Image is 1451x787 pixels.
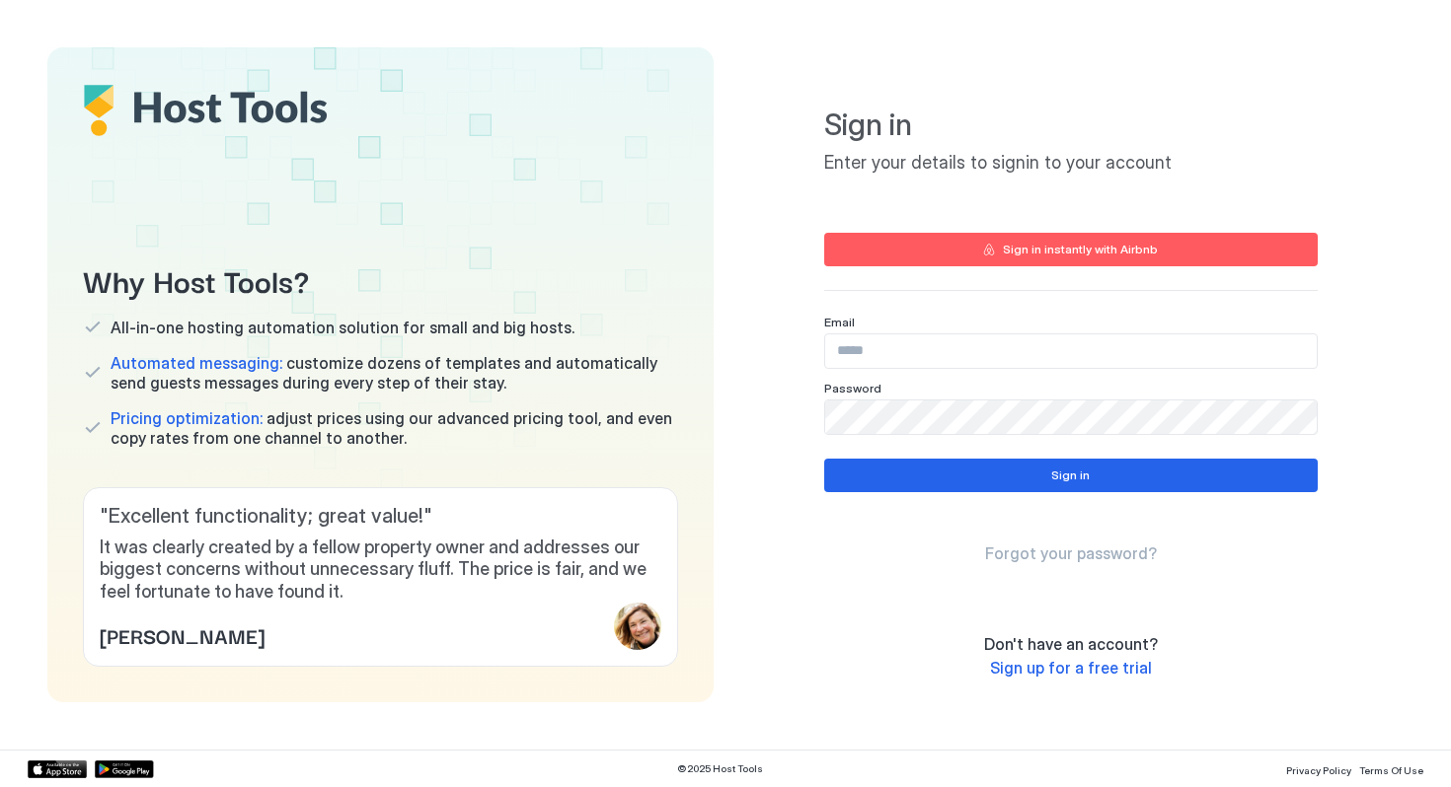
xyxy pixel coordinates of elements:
span: Privacy Policy [1286,764,1351,776]
span: Automated messaging: [111,353,282,373]
span: Password [824,381,881,395]
span: customize dozens of templates and automatically send guests messages during every step of their s... [111,353,678,393]
span: Email [824,315,855,329]
button: Sign in [824,459,1318,492]
span: Why Host Tools? [83,257,678,302]
span: It was clearly created by a fellow property owner and addresses our biggest concerns without unne... [100,537,661,604]
a: Sign up for a free trial [990,658,1152,679]
span: Terms Of Use [1359,764,1423,776]
span: Forgot your password? [985,543,1157,563]
div: profile [614,603,661,650]
span: [PERSON_NAME] [100,620,265,650]
a: App Store [28,760,87,778]
div: Sign in [1051,466,1090,484]
input: Input Field [825,334,1317,368]
span: © 2025 Host Tools [677,762,763,775]
a: Terms Of Use [1359,758,1423,779]
button: Sign in instantly with Airbnb [824,233,1318,266]
span: Enter your details to signin to your account [824,152,1318,175]
a: Privacy Policy [1286,758,1351,779]
span: Don't have an account? [984,634,1158,654]
a: Forgot your password? [985,543,1157,564]
span: Sign up for a free trial [990,658,1152,678]
div: Sign in instantly with Airbnb [1003,241,1158,258]
span: Sign in [824,107,1318,144]
span: All-in-one hosting automation solution for small and big hosts. [111,318,574,337]
input: Input Field [825,400,1317,434]
span: Pricing optimization: [111,408,263,428]
span: " Excellent functionality; great value! " [100,504,661,529]
a: Google Play Store [95,760,154,778]
span: adjust prices using our advanced pricing tool, and even copy rates from one channel to another. [111,408,678,448]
